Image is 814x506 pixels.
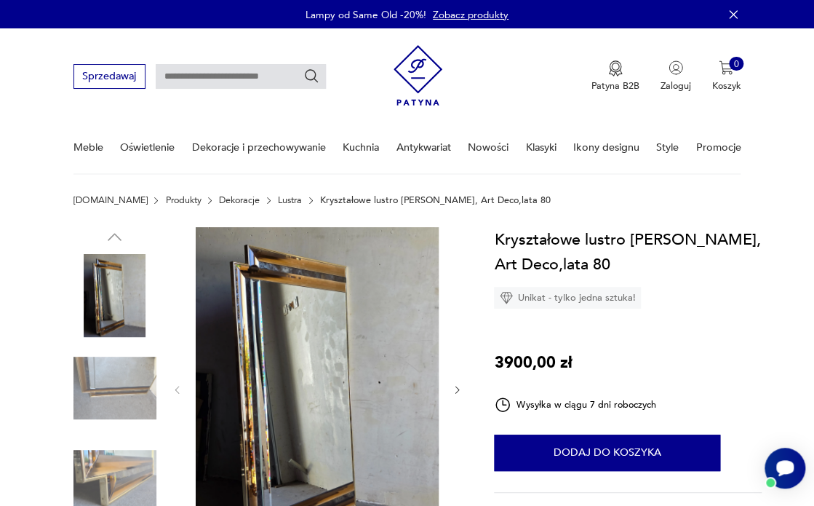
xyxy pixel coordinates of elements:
[433,8,508,22] a: Zobacz produkty
[494,435,720,471] button: Dodaj do koszyka
[695,122,741,173] a: Promocje
[608,60,623,76] img: Ikona medalu
[711,60,741,92] button: 0Koszyk
[661,60,691,92] button: Zaloguj
[591,60,639,92] button: Patyna B2B
[494,227,761,277] h1: Kryształowe lustro [PERSON_NAME], Art Deco,lata 80
[343,122,379,173] a: Kuchnia
[669,60,683,75] img: Ikonka użytkownika
[494,396,655,414] div: Wysyłka w ciągu 7 dni roboczych
[192,122,326,173] a: Dekoracje i przechowywanie
[73,64,145,88] button: Sprzedawaj
[120,122,175,173] a: Oświetlenie
[73,347,156,430] img: Zdjęcie produktu Kryształowe lustro Schoninger, Art Deco,lata 80
[500,291,513,304] img: Ikona diamentu
[73,73,145,82] a: Sprzedawaj
[573,122,639,173] a: Ikony designu
[591,60,639,92] a: Ikona medaluPatyna B2B
[394,40,442,111] img: Patyna - sklep z meblami i dekoracjami vintage
[526,122,556,173] a: Klasyki
[73,122,103,173] a: Meble
[73,254,156,337] img: Zdjęcie produktu Kryształowe lustro Schoninger, Art Deco,lata 80
[303,68,319,84] button: Szukaj
[656,122,679,173] a: Style
[729,57,743,71] div: 0
[278,195,302,205] a: Lustra
[219,195,260,205] a: Dekoracje
[591,79,639,92] p: Patyna B2B
[320,195,551,205] p: Kryształowe lustro [PERSON_NAME], Art Deco,lata 80
[396,122,451,173] a: Antykwariat
[494,350,572,375] p: 3900,00 zł
[165,195,201,205] a: Produkty
[73,195,148,205] a: [DOMAIN_NAME]
[765,448,805,489] iframe: Smartsupp widget button
[468,122,508,173] a: Nowości
[306,8,426,22] p: Lampy od Same Old -20%!
[719,60,733,75] img: Ikona koszyka
[661,79,691,92] p: Zaloguj
[711,79,741,92] p: Koszyk
[494,287,641,309] div: Unikat - tylko jedna sztuka!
